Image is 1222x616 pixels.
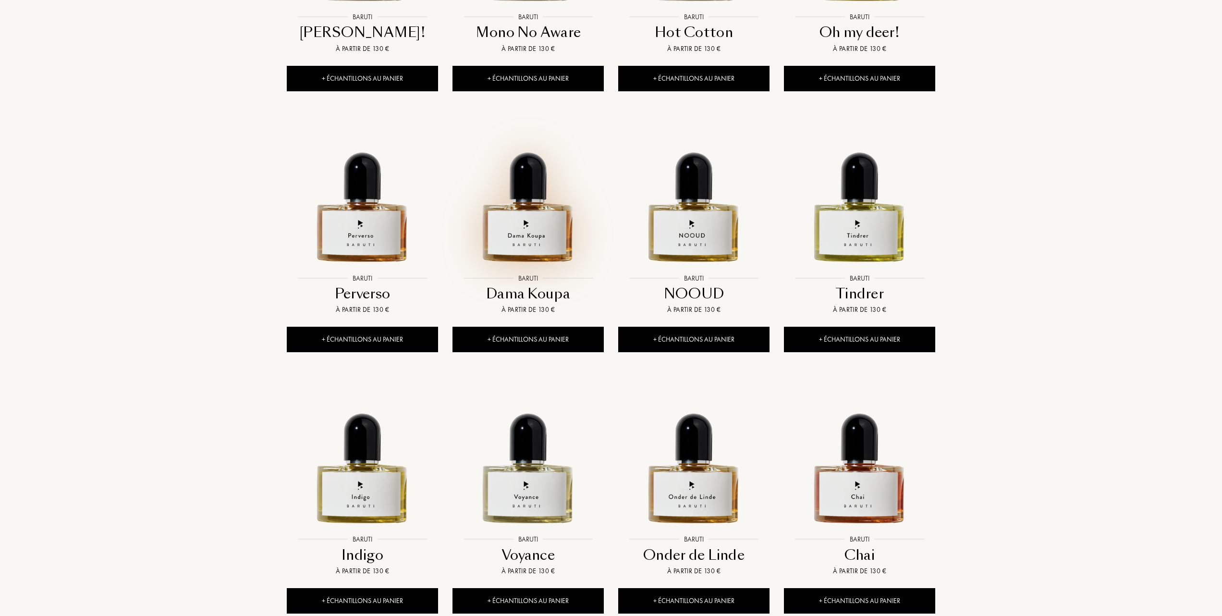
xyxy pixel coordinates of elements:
div: + Échantillons au panier [452,588,604,614]
div: + Échantillons au panier [452,327,604,352]
div: À partir de 130 € [622,566,766,576]
a: Tindrer BarutiBarutiTindrerÀ partir de 130 € [784,108,935,327]
div: À partir de 130 € [788,566,931,576]
img: Chai Baruti [785,380,934,529]
a: Chai BarutiBarutiChaiÀ partir de 130 € [784,369,935,588]
div: + Échantillons au panier [618,66,770,91]
div: À partir de 130 € [291,44,434,54]
img: Indigo Baruti [288,380,437,529]
a: NOOUD BarutiBarutiNOOUDÀ partir de 130 € [618,108,770,327]
div: À partir de 130 € [622,44,766,54]
a: Voyance BarutiBarutiVoyanceÀ partir de 130 € [452,369,604,588]
div: À partir de 130 € [788,44,931,54]
div: + Échantillons au panier [287,327,438,352]
div: À partir de 130 € [291,566,434,576]
a: Dama Koupa BarutiBarutiDama KoupaÀ partir de 130 € [452,108,604,327]
img: Perverso Baruti [288,119,437,268]
div: À partir de 130 € [622,305,766,315]
a: Perverso BarutiBarutiPerversoÀ partir de 130 € [287,108,438,327]
div: À partir de 130 € [456,44,600,54]
div: + Échantillons au panier [287,588,438,614]
img: Dama Koupa Baruti [453,119,603,268]
div: À partir de 130 € [291,305,434,315]
div: À partir de 130 € [456,566,600,576]
img: Onder de Linde Baruti [619,380,769,529]
div: + Échantillons au panier [784,66,935,91]
div: + Échantillons au panier [452,66,604,91]
a: Indigo BarutiBarutiIndigoÀ partir de 130 € [287,369,438,588]
div: À partir de 130 € [456,305,600,315]
div: + Échantillons au panier [784,327,935,352]
img: Voyance Baruti [453,380,603,529]
a: Onder de Linde BarutiBarutiOnder de LindeÀ partir de 130 € [618,369,770,588]
div: + Échantillons au panier [287,66,438,91]
div: + Échantillons au panier [618,588,770,614]
div: + Échantillons au panier [618,327,770,352]
div: + Échantillons au panier [784,588,935,614]
div: À partir de 130 € [788,305,931,315]
img: NOOUD Baruti [619,119,769,268]
img: Tindrer Baruti [785,119,934,268]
